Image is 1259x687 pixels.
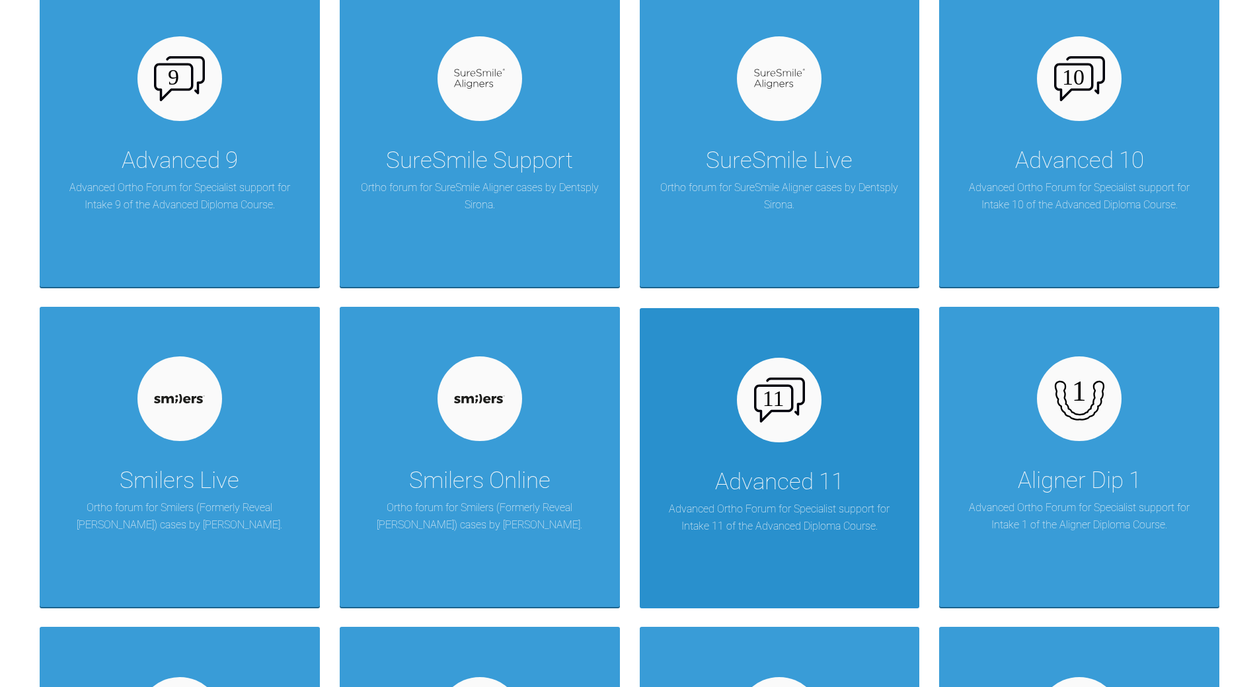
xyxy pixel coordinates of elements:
[340,307,620,607] a: Smilers OnlineOrtho forum for Smilers (Formerly Reveal [PERSON_NAME]) cases by [PERSON_NAME].
[59,179,300,213] p: Advanced Ortho Forum for Specialist support for Intake 9 of the Advanced Diploma Course.
[409,462,551,499] div: Smilers Online
[939,307,1219,607] a: Aligner Dip 1Advanced Ortho Forum for Specialist support for Intake 1 of the Aligner Diploma Course.
[360,179,600,213] p: Ortho forum for SureSmile Aligner cases by Dentsply Sirona.
[754,69,805,89] img: suresmile.935bb804.svg
[715,464,844,501] div: Advanced 11
[660,179,900,213] p: Ortho forum for SureSmile Aligner cases by Dentsply Sirona.
[120,462,239,499] div: Smilers Live
[1054,374,1105,424] img: aligner-diploma-1.b1651a58.svg
[959,499,1200,533] p: Advanced Ortho Forum for Specialist support for Intake 1 of the Aligner Diploma Course.
[154,394,205,403] img: smilers.ad3bdde1.svg
[40,307,320,607] a: Smilers LiveOrtho forum for Smilers (Formerly Reveal [PERSON_NAME]) cases by [PERSON_NAME].
[959,179,1200,213] p: Advanced Ortho Forum for Specialist support for Intake 10 of the Advanced Diploma Course.
[754,378,805,423] img: advanced-11.86369284.svg
[122,142,238,179] div: Advanced 9
[1054,56,1105,101] img: advanced-10.1fbc128b.svg
[660,501,900,534] p: Advanced Ortho Forum for Specialist support for Intake 11 of the Advanced Diploma Course.
[59,499,300,533] p: Ortho forum for Smilers (Formerly Reveal [PERSON_NAME]) cases by [PERSON_NAME].
[640,307,920,607] a: Advanced 11Advanced Ortho Forum for Specialist support for Intake 11 of the Advanced Diploma Course.
[454,394,505,403] img: smilers.ad3bdde1.svg
[454,69,505,89] img: suresmile.935bb804.svg
[1015,142,1144,179] div: Advanced 10
[154,56,205,101] img: advanced-9.7b3bd4b1.svg
[706,142,853,179] div: SureSmile Live
[360,499,600,533] p: Ortho forum for Smilers (Formerly Reveal [PERSON_NAME]) cases by [PERSON_NAME].
[1018,462,1141,499] div: Aligner Dip 1
[386,142,573,179] div: SureSmile Support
